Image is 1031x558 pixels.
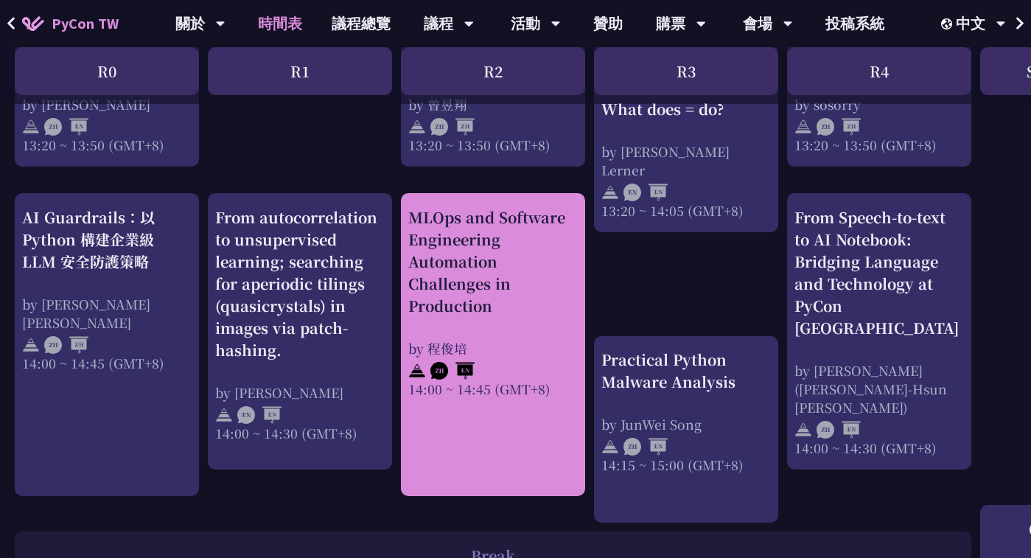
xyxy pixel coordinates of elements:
[623,183,668,200] img: ENEN.5a408d1.svg
[22,136,192,154] div: 13:20 ~ 13:50 (GMT+8)
[623,438,668,456] img: ZHEN.371966e.svg
[817,118,861,136] img: ZHZH.38617ef.svg
[22,95,192,114] div: by [PERSON_NAME]
[22,354,192,372] div: 14:00 ~ 14:45 (GMT+8)
[601,415,771,433] div: by JunWei Song
[215,206,385,457] a: From autocorrelation to unsupervised learning; searching for aperiodic tilings (quasicrystals) in...
[817,421,861,439] img: ZHEN.371966e.svg
[215,383,385,402] div: by [PERSON_NAME]
[601,438,619,456] img: svg+xml;base64,PHN2ZyB4bWxucz0iaHR0cDovL3d3dy53My5vcmcvMjAwMC9zdmciIHdpZHRoPSIyNCIgaGVpZ2h0PSIyNC...
[601,97,771,119] div: What does = do?
[408,206,578,317] div: MLOps and Software Engineering Automation Challenges in Production
[430,362,475,380] img: ZHEN.371966e.svg
[794,421,812,439] img: svg+xml;base64,PHN2ZyB4bWxucz0iaHR0cDovL3d3dy53My5vcmcvMjAwMC9zdmciIHdpZHRoPSIyNCIgaGVpZ2h0PSIyNC...
[44,336,88,354] img: ZHZH.38617ef.svg
[787,47,971,95] div: R4
[22,206,192,484] a: AI Guardrails：以 Python 構建企業級 LLM 安全防護策略 by [PERSON_NAME] [PERSON_NAME] 14:00 ~ 14:45 (GMT+8)
[408,380,578,398] div: 14:00 ~ 14:45 (GMT+8)
[44,118,88,136] img: ZHEN.371966e.svg
[601,183,619,200] img: svg+xml;base64,PHN2ZyB4bWxucz0iaHR0cDovL3d3dy53My5vcmcvMjAwMC9zdmciIHdpZHRoPSIyNCIgaGVpZ2h0PSIyNC...
[22,118,40,136] img: svg+xml;base64,PHN2ZyB4bWxucz0iaHR0cDovL3d3dy53My5vcmcvMjAwMC9zdmciIHdpZHRoPSIyNCIgaGVpZ2h0PSIyNC...
[22,16,44,31] img: Home icon of PyCon TW 2025
[794,361,964,416] div: by [PERSON_NAME]([PERSON_NAME]-Hsun [PERSON_NAME])
[22,336,40,354] img: svg+xml;base64,PHN2ZyB4bWxucz0iaHR0cDovL3d3dy53My5vcmcvMjAwMC9zdmciIHdpZHRoPSIyNCIgaGVpZ2h0PSIyNC...
[215,206,385,361] div: From autocorrelation to unsupervised learning; searching for aperiodic tilings (quasicrystals) in...
[794,136,964,154] div: 13:20 ~ 13:50 (GMT+8)
[215,406,233,424] img: svg+xml;base64,PHN2ZyB4bWxucz0iaHR0cDovL3d3dy53My5vcmcvMjAwMC9zdmciIHdpZHRoPSIyNCIgaGVpZ2h0PSIyNC...
[408,136,578,154] div: 13:20 ~ 13:50 (GMT+8)
[408,206,578,484] a: MLOps and Software Engineering Automation Challenges in Production by 程俊培 14:00 ~ 14:45 (GMT+8)
[401,47,585,95] div: R2
[601,349,771,393] div: Practical Python Malware Analysis
[408,118,426,136] img: svg+xml;base64,PHN2ZyB4bWxucz0iaHR0cDovL3d3dy53My5vcmcvMjAwMC9zdmciIHdpZHRoPSIyNCIgaGVpZ2h0PSIyNC...
[408,362,426,380] img: svg+xml;base64,PHN2ZyB4bWxucz0iaHR0cDovL3d3dy53My5vcmcvMjAwMC9zdmciIHdpZHRoPSIyNCIgaGVpZ2h0PSIyNC...
[408,339,578,358] div: by 程俊培
[601,142,771,178] div: by [PERSON_NAME] Lerner
[430,118,475,136] img: ZHZH.38617ef.svg
[594,47,778,95] div: R3
[794,206,964,339] div: From Speech-to-text to AI Notebook: Bridging Language and Technology at PyCon [GEOGRAPHIC_DATA]
[941,18,956,29] img: Locale Icon
[601,349,771,510] a: Practical Python Malware Analysis by JunWei Song 14:15 ~ 15:00 (GMT+8)
[15,47,199,95] div: R0
[601,200,771,219] div: 13:20 ~ 14:05 (GMT+8)
[794,439,964,457] div: 14:00 ~ 14:30 (GMT+8)
[794,118,812,136] img: svg+xml;base64,PHN2ZyB4bWxucz0iaHR0cDovL3d3dy53My5vcmcvMjAwMC9zdmciIHdpZHRoPSIyNCIgaGVpZ2h0PSIyNC...
[208,47,392,95] div: R1
[215,424,385,442] div: 14:00 ~ 14:30 (GMT+8)
[22,295,192,332] div: by [PERSON_NAME] [PERSON_NAME]
[408,95,578,114] div: by 曾昱翔
[22,206,192,273] div: AI Guardrails：以 Python 構建企業級 LLM 安全防護策略
[601,456,771,474] div: 14:15 ~ 15:00 (GMT+8)
[52,13,119,35] span: PyCon TW
[794,95,964,114] div: by sosorry
[7,5,133,42] a: PyCon TW
[237,406,282,424] img: ENEN.5a408d1.svg
[794,206,964,457] a: From Speech-to-text to AI Notebook: Bridging Language and Technology at PyCon [GEOGRAPHIC_DATA] b...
